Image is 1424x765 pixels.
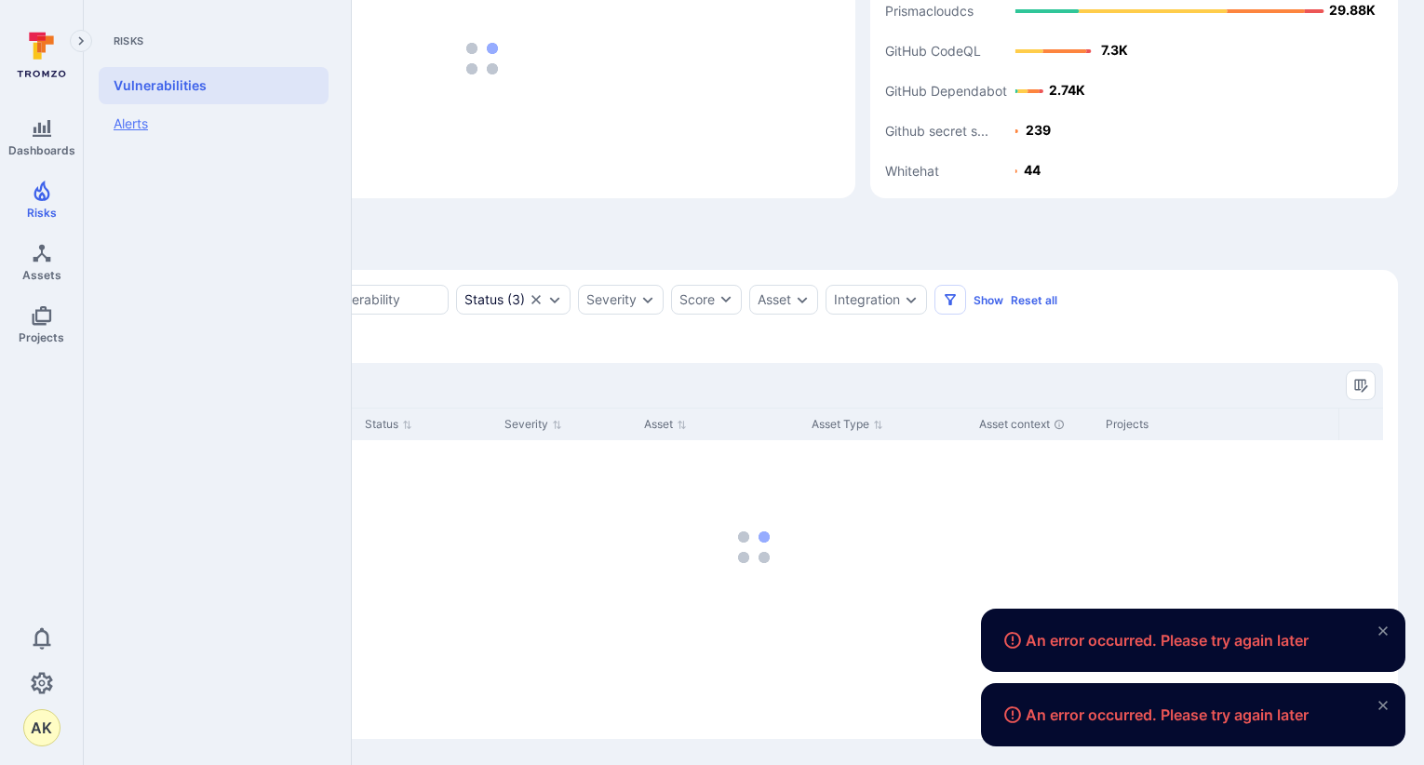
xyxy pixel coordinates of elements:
[23,709,60,746] button: AK
[934,285,966,315] button: Filters
[885,84,1007,100] text: GitHub Dependabot
[979,416,1091,433] div: Asset context
[464,292,525,307] div: ( 3 )
[795,292,810,307] button: Expand dropdown
[8,143,75,157] span: Dashboards
[23,709,60,746] div: Abhinav Kalidasan
[679,290,715,309] div: Score
[1329,2,1376,18] text: 29.88K
[1368,691,1398,720] button: close
[1024,162,1041,178] text: 44
[280,290,440,309] input: Search vulnerability
[27,206,57,220] span: Risks
[1026,122,1051,138] text: 239
[365,417,412,432] button: Sort by Status
[885,4,974,20] text: Prismacloudcs
[99,104,329,143] a: Alerts
[1054,419,1065,430] div: Automatically discovered context associated with the asset
[529,292,544,307] button: Clear selection
[74,34,87,49] i: Expand navigation menu
[19,330,64,344] span: Projects
[1003,705,1309,724] span: An error occurred. Please try again later
[974,293,1003,307] button: Show
[671,285,742,315] button: Score
[99,67,329,104] a: Vulnerabilities
[99,34,329,48] span: Risks
[885,124,988,140] text: Github secret s...
[1101,42,1128,58] text: 7.3K
[904,292,919,307] button: Expand dropdown
[885,44,981,60] text: GitHub CodeQL
[758,292,791,307] button: Asset
[586,292,637,307] button: Severity
[885,164,939,180] text: Whitehat
[640,292,655,307] button: Expand dropdown
[464,292,504,307] div: Status
[1049,82,1085,98] text: 2.74K
[1011,293,1057,307] button: Reset all
[22,268,61,282] span: Assets
[464,292,525,307] button: Status(3)
[1003,631,1309,650] span: An error occurred. Please try again later
[547,292,562,307] button: Expand dropdown
[1346,370,1376,400] button: Manage columns
[504,417,562,432] button: Sort by Severity
[70,30,92,52] button: Expand navigation menu
[834,292,900,307] button: Integration
[644,417,687,432] button: Sort by Asset
[1368,616,1398,646] button: close
[110,221,1398,255] div: assets tabs
[812,417,883,432] button: Sort by Asset Type
[1106,416,1341,433] div: Projects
